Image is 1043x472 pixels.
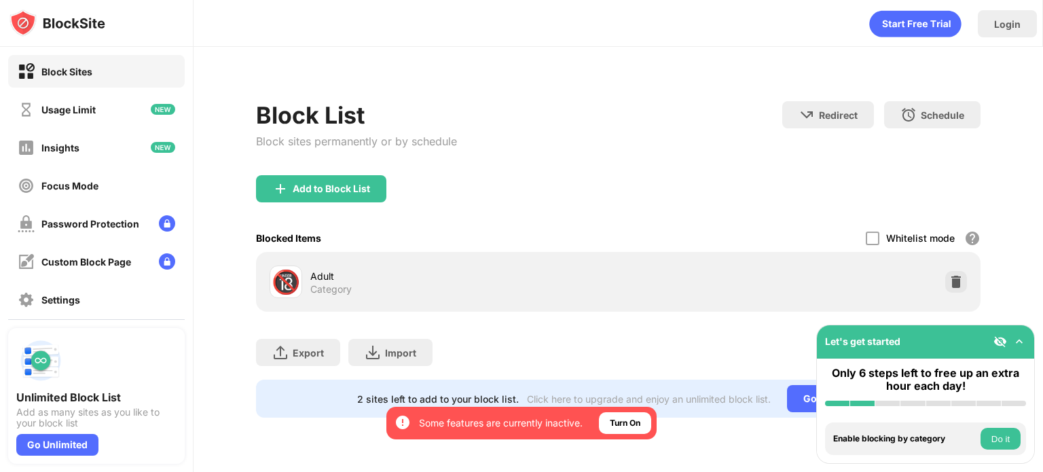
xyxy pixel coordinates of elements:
div: Redirect [819,109,858,121]
div: Go Unlimited [16,434,98,456]
div: Add to Block List [293,183,370,194]
img: lock-menu.svg [159,215,175,232]
img: focus-off.svg [18,177,35,194]
div: 🔞 [272,268,300,296]
img: error-circle-white.svg [395,414,411,431]
img: new-icon.svg [151,142,175,153]
div: Enable blocking by category [833,434,977,443]
div: Only 6 steps left to free up an extra hour each day! [825,367,1026,393]
div: Export [293,347,324,359]
img: time-usage-off.svg [18,101,35,118]
div: Block List [256,101,457,129]
img: lock-menu.svg [159,253,175,270]
div: Add as many sites as you like to your block list [16,407,177,429]
img: omni-setup-toggle.svg [1012,335,1026,348]
div: Some features are currently inactive. [419,416,583,430]
div: Schedule [921,109,964,121]
div: Blocked Items [256,232,321,244]
img: block-on.svg [18,63,35,80]
img: logo-blocksite.svg [10,10,105,37]
div: Insights [41,142,79,153]
div: Unlimited Block List [16,391,177,404]
img: new-icon.svg [151,104,175,115]
div: Password Protection [41,218,139,230]
div: Usage Limit [41,104,96,115]
div: Settings [41,294,80,306]
div: animation [869,10,962,37]
div: Focus Mode [41,180,98,192]
img: push-block-list.svg [16,336,65,385]
div: Click here to upgrade and enjoy an unlimited block list. [527,393,771,405]
img: settings-off.svg [18,291,35,308]
div: Adult [310,269,618,283]
img: insights-off.svg [18,139,35,156]
img: password-protection-off.svg [18,215,35,232]
div: Custom Block Page [41,256,131,268]
div: Category [310,283,352,295]
img: eye-not-visible.svg [993,335,1007,348]
div: Whitelist mode [886,232,955,244]
div: Block Sites [41,66,92,77]
div: Turn On [610,416,640,430]
img: customize-block-page-off.svg [18,253,35,270]
div: Let's get started [825,335,900,347]
div: Login [994,18,1021,30]
button: Do it [981,428,1021,450]
div: Block sites permanently or by schedule [256,134,457,148]
div: Import [385,347,416,359]
div: Go Unlimited [787,385,880,412]
div: 2 sites left to add to your block list. [357,393,519,405]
